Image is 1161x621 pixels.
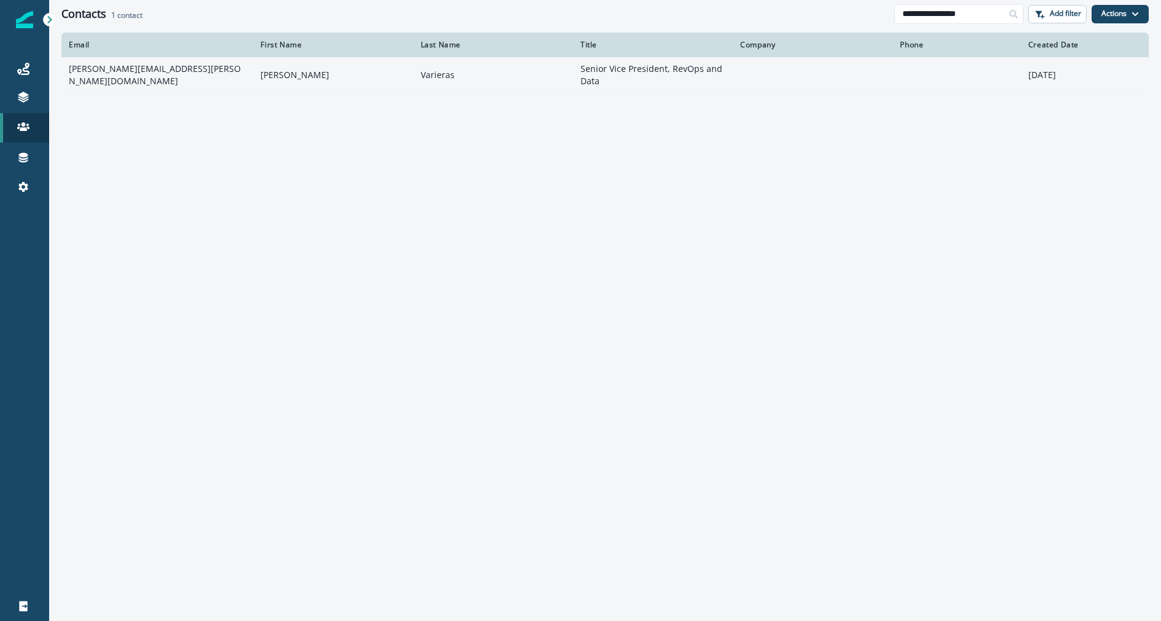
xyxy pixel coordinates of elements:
[16,11,33,28] img: Inflection
[1028,69,1141,81] p: [DATE]
[740,40,885,50] div: Company
[111,11,143,20] h2: contact
[580,63,725,87] p: Senior Vice President, RevOps and Data
[1028,40,1141,50] div: Created Date
[69,40,246,50] div: Email
[1028,5,1087,23] button: Add filter
[1092,5,1149,23] button: Actions
[111,10,115,20] span: 1
[61,57,1149,92] a: [PERSON_NAME][EMAIL_ADDRESS][PERSON_NAME][DOMAIN_NAME][PERSON_NAME]VarierasSenior Vice President,...
[61,57,253,92] td: [PERSON_NAME][EMAIL_ADDRESS][PERSON_NAME][DOMAIN_NAME]
[61,7,106,21] h1: Contacts
[253,57,413,92] td: [PERSON_NAME]
[580,40,725,50] div: Title
[421,40,566,50] div: Last Name
[1050,9,1081,18] p: Add filter
[900,40,1013,50] div: Phone
[260,40,405,50] div: First Name
[413,57,573,92] td: Varieras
